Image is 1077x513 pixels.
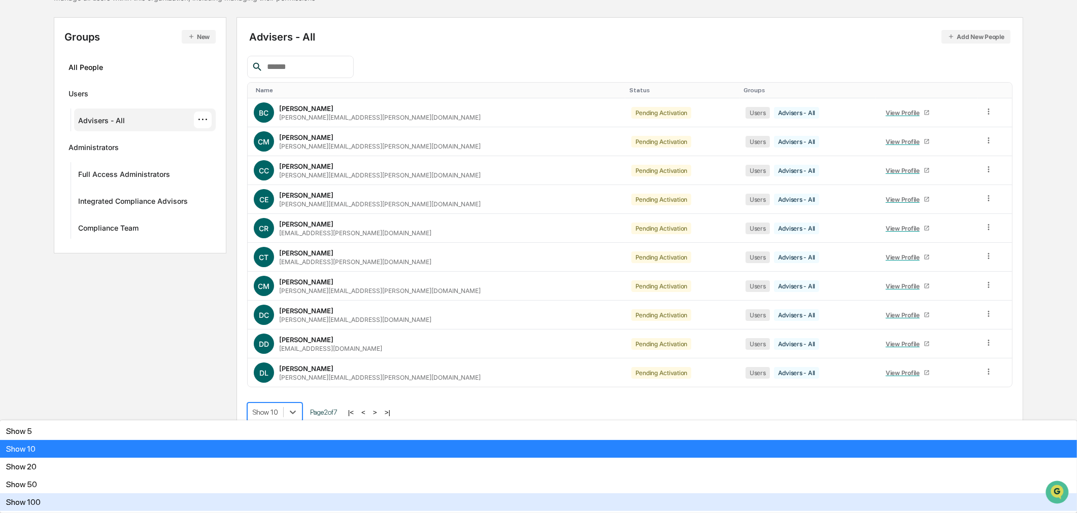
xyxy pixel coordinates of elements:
span: Preclearance [20,128,65,138]
div: View Profile [886,311,924,319]
div: View Profile [886,138,924,145]
span: CT [259,253,268,262]
div: All People [69,59,212,76]
a: View Profile [882,336,934,352]
span: Page 2 of 7 [310,408,338,416]
a: 🗄️Attestations [70,124,130,142]
div: 🔎 [10,148,18,156]
div: Users [746,136,770,148]
div: ··· [194,112,212,128]
button: New [182,30,216,44]
div: [PERSON_NAME] [279,104,333,113]
div: Pending Activation [631,223,692,234]
div: Users [746,251,770,263]
a: Powered byPylon [72,171,123,179]
a: View Profile [882,134,934,150]
div: Groups [64,30,216,44]
div: [PERSON_NAME][EMAIL_ADDRESS][DOMAIN_NAME] [279,316,431,323]
div: Full Access Administrators [78,170,170,182]
div: Pending Activation [631,338,692,350]
a: 🖐️Preclearance [6,124,70,142]
div: Pending Activation [631,107,692,119]
div: Users [746,165,770,176]
div: We're available if you need us! [35,88,128,96]
button: Start new chat [173,81,185,93]
div: Users [746,338,770,350]
div: View Profile [886,340,924,348]
div: View Profile [886,369,924,377]
a: View Profile [882,278,934,294]
div: View Profile [886,109,924,117]
div: Advisers - All [774,338,820,350]
div: [PERSON_NAME] [279,364,333,373]
span: CC [259,166,269,175]
div: [EMAIL_ADDRESS][PERSON_NAME][DOMAIN_NAME] [279,229,431,237]
div: Users [746,223,770,234]
span: DL [259,369,268,377]
button: |< [345,408,357,417]
div: Users [746,280,770,292]
div: [PERSON_NAME][EMAIL_ADDRESS][PERSON_NAME][DOMAIN_NAME] [279,114,481,121]
span: Data Lookup [20,147,64,157]
div: [PERSON_NAME] [279,307,333,315]
span: CR [259,224,268,233]
a: View Profile [882,221,934,236]
div: Compliance Team [78,224,139,236]
div: Users [746,107,770,119]
span: CM [258,137,270,146]
div: View Profile [886,196,924,203]
div: [PERSON_NAME] [279,191,333,199]
div: [PERSON_NAME][EMAIL_ADDRESS][PERSON_NAME][DOMAIN_NAME] [279,171,481,179]
div: Users [746,194,770,205]
div: Advisers - All [774,194,820,205]
div: Users [69,89,88,101]
div: Advisers - All [774,165,820,176]
button: >| [382,408,393,417]
div: Toggle SortBy [880,87,974,94]
a: 🔎Data Lookup [6,143,68,161]
div: Pending Activation [631,251,692,263]
iframe: Open customer support [1045,480,1072,507]
div: [EMAIL_ADDRESS][PERSON_NAME][DOMAIN_NAME] [279,258,431,266]
div: Pending Activation [631,309,692,321]
div: Pending Activation [631,136,692,148]
span: DC [259,311,269,319]
a: View Profile [882,105,934,121]
div: [PERSON_NAME] [279,220,333,228]
span: Pylon [101,172,123,179]
div: [PERSON_NAME] [279,278,333,286]
div: Users [746,367,770,379]
div: Integrated Compliance Advisors [78,197,188,209]
div: [PERSON_NAME][EMAIL_ADDRESS][PERSON_NAME][DOMAIN_NAME] [279,287,481,295]
button: > [370,408,380,417]
div: Pending Activation [631,280,692,292]
div: [PERSON_NAME] [279,336,333,344]
div: Toggle SortBy [986,87,1008,94]
div: [PERSON_NAME][EMAIL_ADDRESS][PERSON_NAME][DOMAIN_NAME] [279,200,481,208]
div: Advisers - All [774,136,820,148]
button: Add New People [941,30,1011,44]
div: Advisers - All [774,107,820,119]
div: Advisers - All [774,367,820,379]
a: View Profile [882,163,934,178]
div: View Profile [886,225,924,232]
div: Administrators [69,143,119,155]
div: Toggle SortBy [744,87,871,94]
div: [PERSON_NAME] [279,249,333,257]
span: CM [258,282,270,290]
span: Attestations [84,128,126,138]
div: Advisers - All [78,116,125,128]
div: View Profile [886,282,924,290]
button: < [358,408,368,417]
div: Users [746,309,770,321]
div: Start new chat [35,78,166,88]
div: [PERSON_NAME][EMAIL_ADDRESS][PERSON_NAME][DOMAIN_NAME] [279,142,481,150]
div: [EMAIL_ADDRESS][DOMAIN_NAME] [279,345,382,352]
div: 🖐️ [10,129,18,137]
span: DD [259,340,269,348]
div: Advisers - All [774,280,820,292]
p: How can we help? [10,21,185,38]
div: Pending Activation [631,165,692,176]
div: Advisers - All [774,309,820,321]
